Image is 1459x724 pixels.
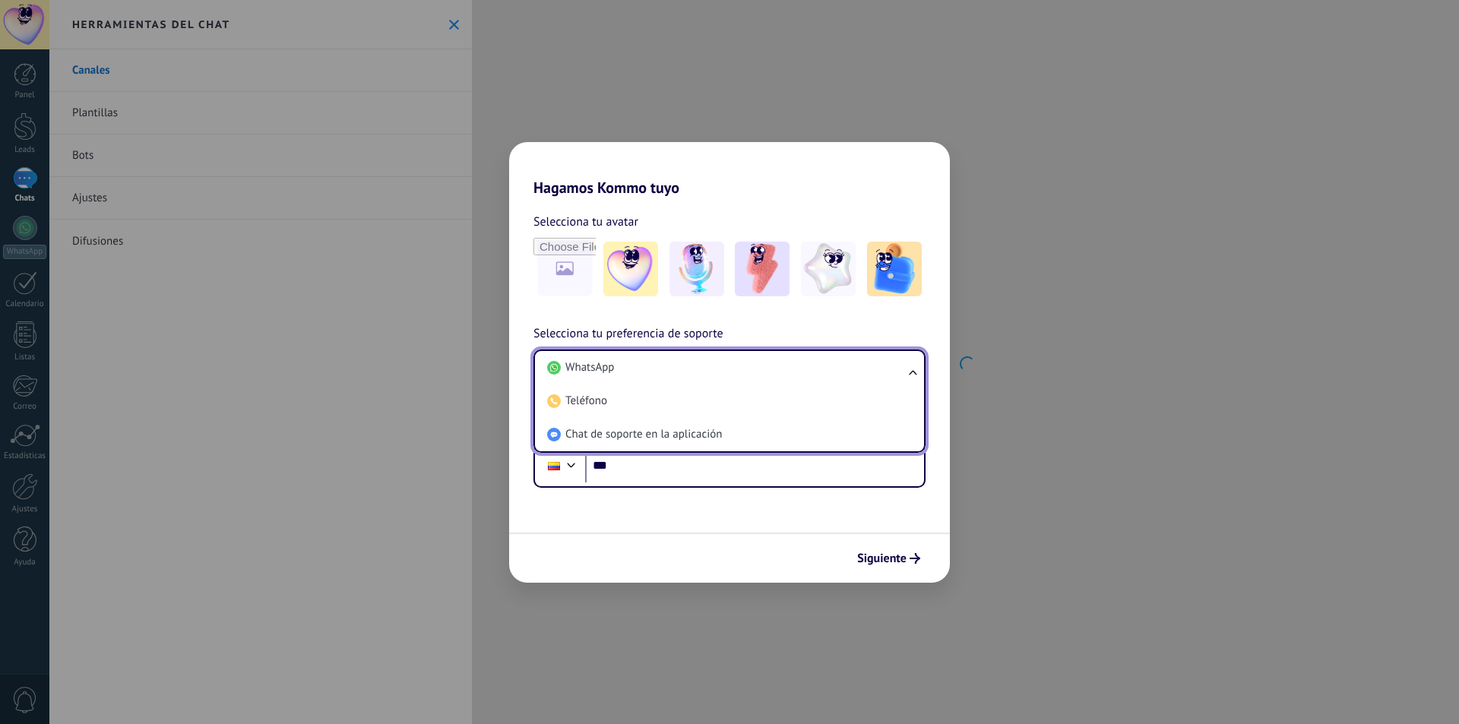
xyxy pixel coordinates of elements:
span: WhatsApp [565,360,614,375]
img: -5.jpeg [867,242,922,296]
button: Siguiente [850,545,927,571]
img: -1.jpeg [603,242,658,296]
span: Chat de soporte en la aplicación [565,427,722,442]
span: Siguiente [857,553,907,564]
img: -3.jpeg [735,242,790,296]
div: Colombia: + 57 [540,450,568,482]
h2: Hagamos Kommo tuyo [509,142,950,197]
span: Teléfono [565,394,607,409]
span: Selecciona tu preferencia de soporte [533,324,723,344]
img: -4.jpeg [801,242,856,296]
img: -2.jpeg [669,242,724,296]
span: Selecciona tu avatar [533,212,638,232]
